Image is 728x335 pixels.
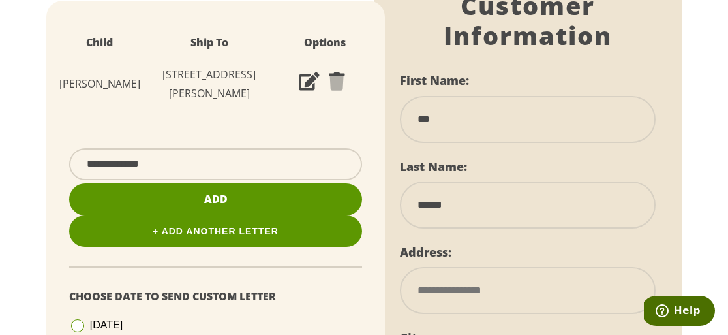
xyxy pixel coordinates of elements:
[140,27,278,59] th: Ship To
[400,244,451,260] label: Address:
[204,192,228,206] span: Add
[59,59,140,110] td: [PERSON_NAME]
[59,27,140,59] th: Child
[69,287,362,306] p: Choose Date To Send Custom Letter
[644,296,715,328] iframe: Opens a widget where you can find more information
[90,319,123,330] span: [DATE]
[278,27,372,59] th: Options
[140,59,278,110] td: [STREET_ADDRESS][PERSON_NAME]
[400,159,467,174] label: Last Name:
[69,215,362,247] a: + Add Another Letter
[69,183,362,215] button: Add
[400,72,469,88] label: First Name:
